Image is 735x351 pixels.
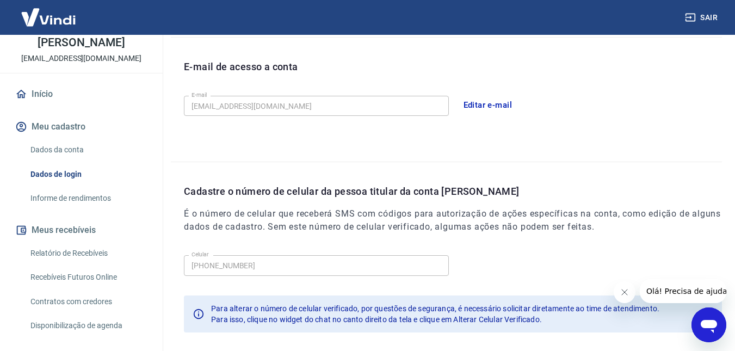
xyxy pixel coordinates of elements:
label: Celular [192,250,209,258]
a: Dados da conta [26,139,150,161]
a: Informe de rendimentos [26,187,150,210]
p: [EMAIL_ADDRESS][DOMAIN_NAME] [21,53,141,64]
button: Sair [683,8,722,28]
p: E-mail de acesso a conta [184,59,298,74]
iframe: Fechar mensagem [614,281,635,303]
iframe: Botão para abrir a janela de mensagens [691,307,726,342]
a: Dados de login [26,163,150,186]
label: E-mail [192,91,207,99]
a: Recebíveis Futuros Online [26,266,150,288]
img: Vindi [13,1,84,34]
iframe: Mensagem da empresa [640,279,726,303]
span: Olá! Precisa de ajuda? [7,8,91,16]
a: Disponibilização de agenda [26,315,150,337]
button: Meus recebíveis [13,218,150,242]
h6: É o número de celular que receberá SMS com códigos para autorização de ações específicas na conta... [184,207,722,233]
p: [PERSON_NAME] [38,37,125,48]
button: Meu cadastro [13,115,150,139]
span: Para alterar o número de celular verificado, por questões de segurança, é necessário solicitar di... [211,304,659,313]
p: Cadastre o número de celular da pessoa titular da conta [PERSON_NAME] [184,184,722,199]
span: Para isso, clique no widget do chat no canto direito da tela e clique em Alterar Celular Verificado. [211,315,542,324]
a: Contratos com credores [26,291,150,313]
a: Relatório de Recebíveis [26,242,150,264]
button: Editar e-mail [458,94,518,116]
a: Início [13,82,150,106]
